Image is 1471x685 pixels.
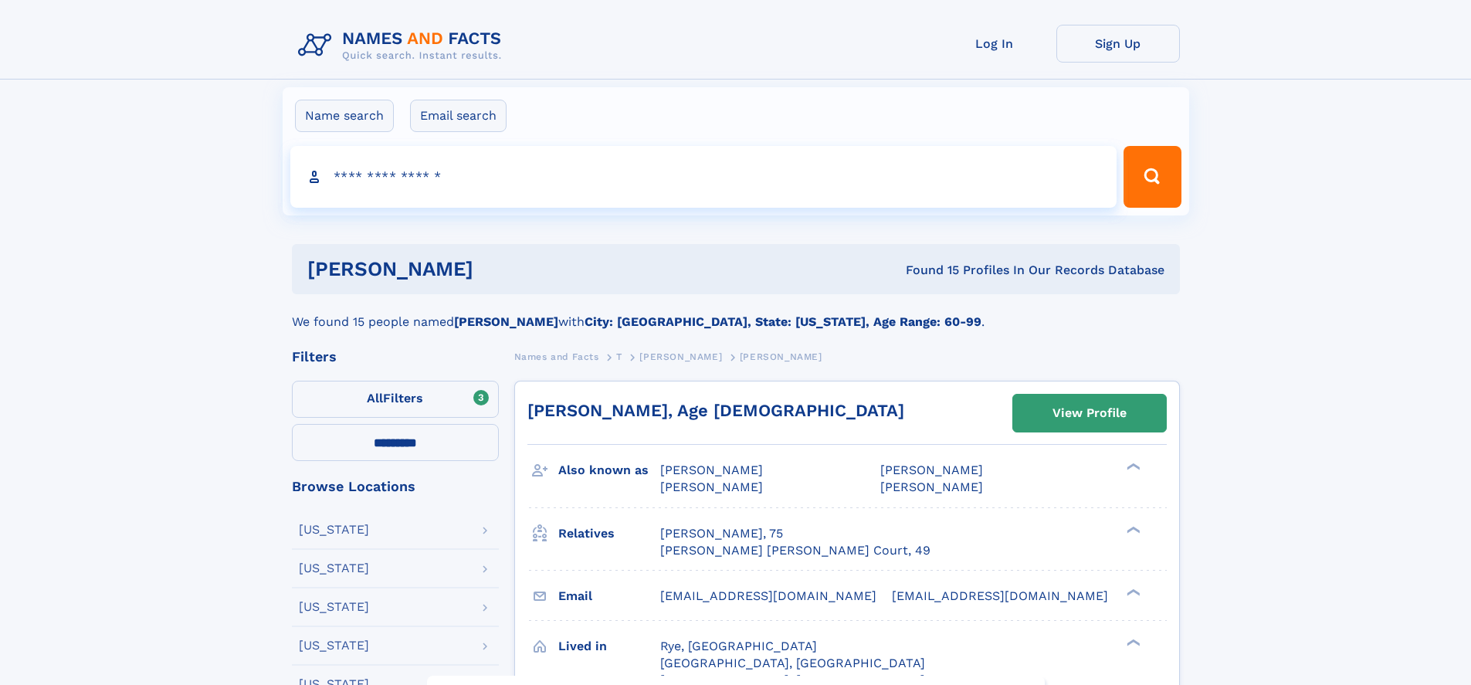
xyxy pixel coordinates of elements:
label: Name search [295,100,394,132]
input: search input [290,146,1117,208]
span: All [367,391,383,405]
b: City: [GEOGRAPHIC_DATA], State: [US_STATE], Age Range: 60-99 [585,314,981,329]
a: Sign Up [1056,25,1180,63]
div: [US_STATE] [299,601,369,613]
a: Names and Facts [514,347,599,366]
h3: Lived in [558,633,660,660]
h3: Relatives [558,521,660,547]
button: Search Button [1124,146,1181,208]
div: ❯ [1123,524,1141,534]
h1: [PERSON_NAME] [307,259,690,279]
a: View Profile [1013,395,1166,432]
div: Found 15 Profiles In Our Records Database [690,262,1164,279]
span: [PERSON_NAME] [660,463,763,477]
div: ❯ [1123,587,1141,597]
a: [PERSON_NAME], 75 [660,525,783,542]
div: Browse Locations [292,480,499,493]
div: [US_STATE] [299,639,369,652]
div: [US_STATE] [299,562,369,575]
span: [EMAIL_ADDRESS][DOMAIN_NAME] [660,588,876,603]
span: [PERSON_NAME] [880,463,983,477]
span: [PERSON_NAME] [639,351,722,362]
label: Email search [410,100,507,132]
div: Filters [292,350,499,364]
div: [US_STATE] [299,524,369,536]
label: Filters [292,381,499,418]
a: Log In [933,25,1056,63]
a: T [616,347,622,366]
a: [PERSON_NAME], Age [DEMOGRAPHIC_DATA] [527,401,904,420]
div: ❯ [1123,637,1141,647]
span: [PERSON_NAME] [660,480,763,494]
div: ❯ [1123,462,1141,472]
a: [PERSON_NAME] [639,347,722,366]
span: [GEOGRAPHIC_DATA], [GEOGRAPHIC_DATA] [660,656,925,670]
span: [PERSON_NAME] [740,351,822,362]
h3: Email [558,583,660,609]
h3: Also known as [558,457,660,483]
span: T [616,351,622,362]
div: View Profile [1052,395,1127,431]
img: Logo Names and Facts [292,25,514,66]
b: [PERSON_NAME] [454,314,558,329]
span: Rye, [GEOGRAPHIC_DATA] [660,639,817,653]
span: [EMAIL_ADDRESS][DOMAIN_NAME] [892,588,1108,603]
a: [PERSON_NAME] [PERSON_NAME] Court, 49 [660,542,930,559]
span: [PERSON_NAME] [880,480,983,494]
div: We found 15 people named with . [292,294,1180,331]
